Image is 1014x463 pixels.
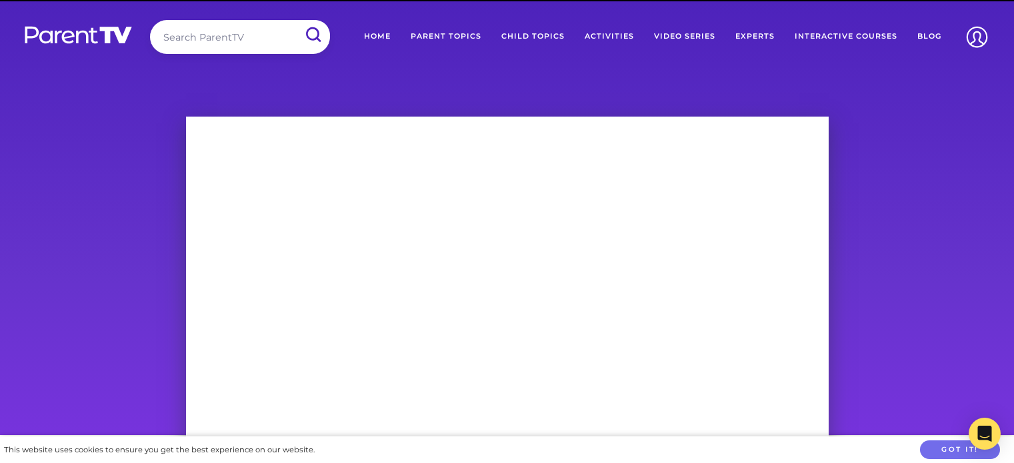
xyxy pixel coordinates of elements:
a: Interactive Courses [785,20,907,53]
input: Search ParentTV [150,20,330,54]
button: Got it! [920,440,1000,460]
a: Blog [907,20,951,53]
a: Child Topics [491,20,575,53]
a: Experts [725,20,785,53]
a: Home [354,20,401,53]
a: Activities [575,20,644,53]
div: This website uses cookies to ensure you get the best experience on our website. [4,443,315,457]
img: parenttv-logo-white.4c85aaf.svg [23,25,133,45]
img: Account [960,20,994,54]
input: Submit [295,20,330,50]
a: Parent Topics [401,20,491,53]
a: Video Series [644,20,725,53]
div: Open Intercom Messenger [969,418,1001,450]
